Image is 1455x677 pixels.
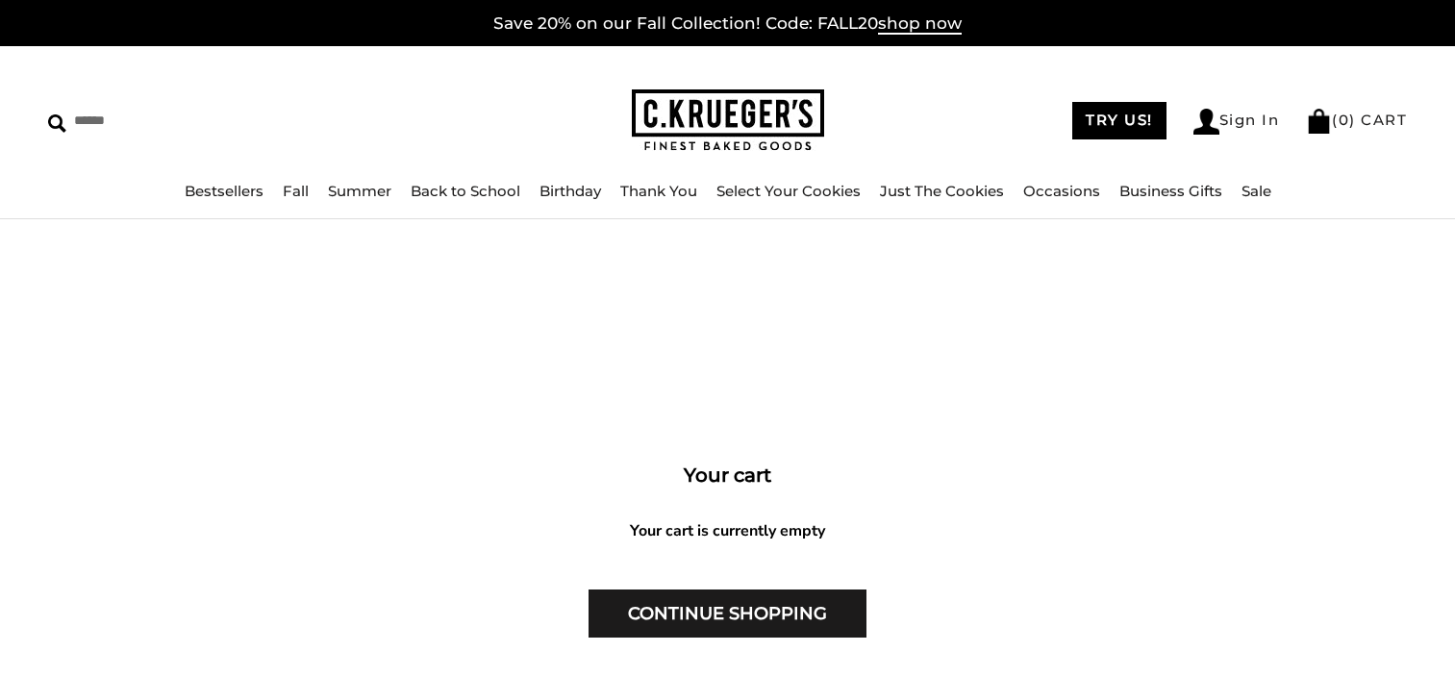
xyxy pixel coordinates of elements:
[1072,102,1167,139] a: TRY US!
[589,589,866,638] a: CONTINUE SHOPPING
[48,114,66,133] img: Search
[878,13,962,35] span: shop now
[493,13,962,35] a: Save 20% on our Fall Collection! Code: FALL20shop now
[632,89,824,152] img: C.KRUEGER'S
[716,182,861,200] a: Select Your Cookies
[1193,109,1219,135] img: Account
[283,182,309,200] a: Fall
[185,182,263,200] a: Bestsellers
[1306,111,1407,129] a: (0) CART
[48,106,370,136] input: Search
[620,182,697,200] a: Thank You
[411,182,520,200] a: Back to School
[19,520,1436,541] div: Your cart is currently empty
[1193,109,1280,135] a: Sign In
[1339,111,1350,129] span: 0
[19,460,1436,491] h1: Your cart
[1306,109,1332,134] img: Bag
[1023,182,1100,200] a: Occasions
[539,182,601,200] a: Birthday
[328,182,391,200] a: Summer
[880,182,1004,200] a: Just The Cookies
[1242,182,1271,200] a: Sale
[1119,182,1222,200] a: Business Gifts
